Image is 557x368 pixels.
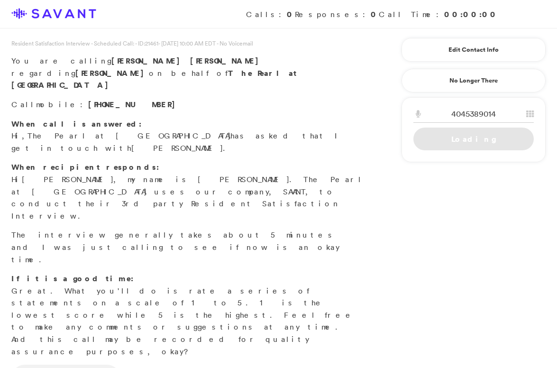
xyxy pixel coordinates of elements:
[371,9,379,19] strong: 0
[88,99,180,110] span: [PHONE_NUMBER]
[444,9,498,19] strong: 00:00:00
[11,55,365,92] p: You are calling regarding on behalf of
[11,273,134,284] strong: If it is a good time:
[11,161,365,222] p: Hi , my name is [PERSON_NAME]. The Pearl at [GEOGRAPHIC_DATA] uses our company, SAVANT, to conduc...
[11,118,365,155] p: Hi, has asked that I get in touch with .
[11,273,365,358] p: Great. What you'll do is rate a series of statements on a scale of 1 to 5. 1 is the lowest score ...
[22,175,113,184] span: [PERSON_NAME]
[36,100,80,109] span: mobile
[413,42,534,57] a: Edit Contact Info
[11,99,365,111] p: Call :
[145,39,158,47] span: 21461
[27,131,230,140] span: The Pearl at [GEOGRAPHIC_DATA]
[11,119,142,129] strong: When call is answered:
[11,229,365,266] p: The interview generally takes about 5 minutes and I was just calling to see if now is an okay time.
[190,55,264,66] span: [PERSON_NAME]
[131,143,223,153] span: [PERSON_NAME]
[402,69,546,92] a: No Longer There
[11,39,253,47] span: Resident Satisfaction Interview - Scheduled Call: - ID: - [DATE] 10:00 AM EDT - No Voicemail
[111,55,185,66] span: [PERSON_NAME]
[11,162,159,172] strong: When recipient responds:
[75,68,149,78] strong: [PERSON_NAME]
[413,128,534,150] a: Loading
[287,9,295,19] strong: 0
